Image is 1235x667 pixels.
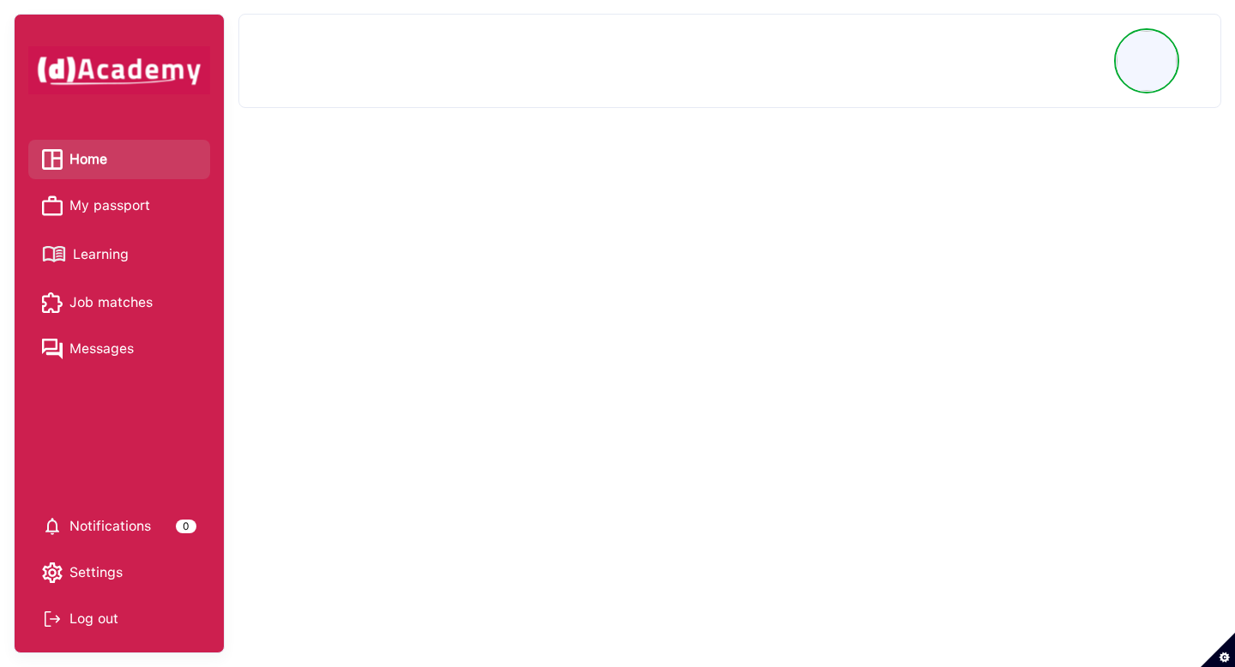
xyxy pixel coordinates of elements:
[69,290,153,315] span: Job matches
[42,606,196,632] div: Log out
[1117,31,1177,91] img: Profile
[69,514,151,539] span: Notifications
[176,520,196,533] div: 0
[42,292,63,313] img: Job matches icon
[69,147,107,172] span: Home
[42,609,63,629] img: Log out
[42,195,63,216] img: My passport icon
[28,46,210,94] img: dAcademy
[42,193,196,219] a: My passport iconMy passport
[42,336,196,362] a: Messages iconMessages
[1201,633,1235,667] button: Set cookie preferences
[73,242,129,267] span: Learning
[42,239,66,269] img: Learning icon
[69,560,123,586] span: Settings
[42,290,196,315] a: Job matches iconJob matches
[42,147,196,172] a: Home iconHome
[42,239,196,269] a: Learning iconLearning
[42,562,63,583] img: setting
[69,193,150,219] span: My passport
[42,149,63,170] img: Home icon
[69,336,134,362] span: Messages
[42,516,63,537] img: setting
[42,339,63,359] img: Messages icon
